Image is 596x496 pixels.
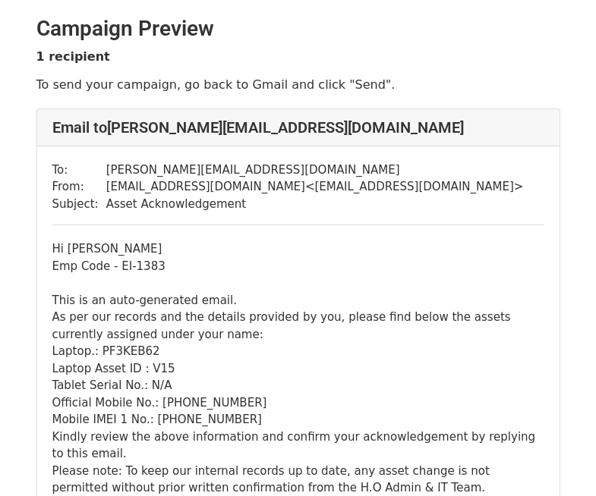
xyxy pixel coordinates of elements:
[36,16,560,42] h2: Campaign Preview
[52,178,106,196] td: From:
[52,118,544,137] h4: Email to [PERSON_NAME][EMAIL_ADDRESS][DOMAIN_NAME]
[106,162,524,179] td: [PERSON_NAME][EMAIL_ADDRESS][DOMAIN_NAME]
[106,178,524,196] td: [EMAIL_ADDRESS][DOMAIN_NAME] < [EMAIL_ADDRESS][DOMAIN_NAME] >
[36,49,110,64] strong: 1 recipient
[106,196,524,213] td: Asset Acknowledgement
[52,162,106,179] td: To:
[52,196,106,213] td: Subject:
[36,77,560,93] p: To send your campaign, go back to Gmail and click "Send".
